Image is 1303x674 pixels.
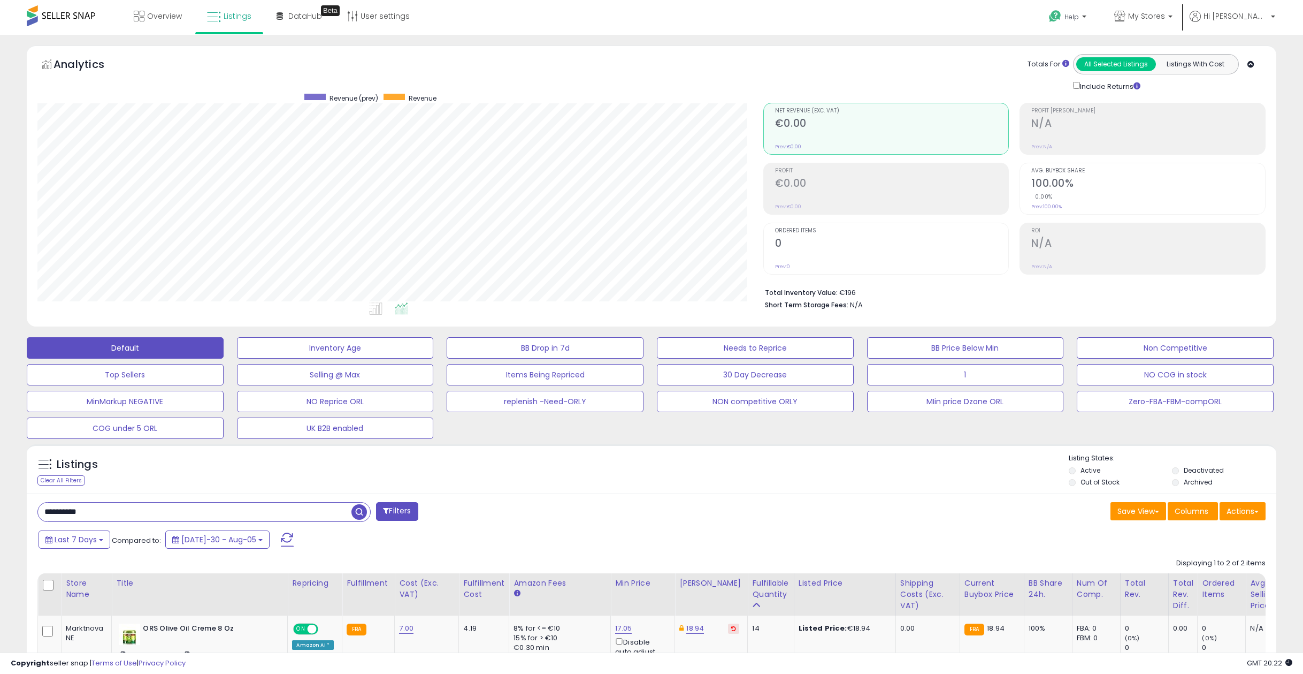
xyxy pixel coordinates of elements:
button: COG under 5 ORL [27,418,224,439]
div: €0.30 min [513,643,602,653]
span: [DATE]-30 - Aug-05 [181,534,256,545]
a: Privacy Policy [139,658,186,668]
span: Columns [1175,506,1208,517]
i: Get Help [1048,10,1062,23]
small: Prev: 0 [775,263,790,270]
div: 15% for > €10 [513,633,602,643]
small: 0.00% [1031,193,1053,201]
span: | SKU: EH-TGW6-BW8R [181,651,254,660]
button: MinMarkup NEGATIVE [27,391,224,412]
div: Include Returns [1065,80,1153,92]
div: 0.00 [900,624,952,633]
button: Top Sellers [27,364,224,385]
a: Hi [PERSON_NAME] [1190,11,1275,35]
button: NO COG in stock [1077,364,1274,385]
button: NO Reprice ORL [237,391,434,412]
button: UK B2B enabled [237,418,434,439]
div: Total Rev. Diff. [1173,578,1193,611]
button: replenish -Need-ORLY [447,391,643,412]
small: Prev: €0.00 [775,143,801,150]
button: Filters [376,502,418,521]
a: Terms of Use [91,658,137,668]
div: 8% for <= €10 [513,624,602,633]
div: Disable auto adjust min [615,636,666,667]
small: Amazon Fees. [513,589,520,599]
h2: €0.00 [775,117,1009,132]
span: Help [1064,12,1079,21]
h5: Analytics [53,57,125,74]
strong: Copyright [11,658,50,668]
div: Shipping Costs (Exc. VAT) [900,578,955,611]
a: Help [1040,2,1097,35]
div: Avg Selling Price [1250,578,1289,611]
div: Amazon Fees [513,578,606,589]
span: Profit [PERSON_NAME] [1031,108,1265,114]
span: Ordered Items [775,228,1009,234]
img: 414baOErxCL._SL40_.jpg [119,624,140,645]
span: Last 7 Days [55,534,97,545]
h2: N/A [1031,117,1265,132]
label: Deactivated [1184,466,1224,475]
button: BB Price Below Min [867,337,1064,359]
span: Avg. Buybox Share [1031,168,1265,174]
span: 2025-08-13 20:22 GMT [1247,658,1292,668]
small: FBA [347,624,366,635]
div: Cost (Exc. VAT) [399,578,454,600]
span: 18.94 [987,623,1005,633]
span: N/A [850,300,863,310]
small: Prev: N/A [1031,263,1052,270]
div: Displaying 1 to 2 of 2 items [1176,558,1266,569]
a: 17.05 [615,623,632,634]
label: Out of Stock [1080,478,1120,487]
div: Current Buybox Price [964,578,1020,600]
div: FBM: 0 [1077,633,1112,643]
li: €196 [765,285,1258,298]
button: All Selected Listings [1076,57,1156,71]
span: My Stores [1128,11,1165,21]
span: Revenue (prev) [329,94,378,103]
div: ASIN: [119,624,279,672]
button: 1 [867,364,1064,385]
span: Hi [PERSON_NAME] [1204,11,1268,21]
a: B004DUGSKE [141,651,180,660]
div: seller snap | | [11,658,186,669]
label: Archived [1184,478,1213,487]
div: N/A [1250,624,1285,633]
small: FBA [964,624,984,635]
div: Marktnova NE [66,624,103,643]
div: Num of Comp. [1077,578,1116,600]
div: 0.00 [1173,624,1190,633]
div: Repricing [292,578,338,589]
button: NON competitive ORLY [657,391,854,412]
div: Totals For [1028,59,1069,70]
div: 0 [1202,624,1245,633]
div: Fulfillment Cost [463,578,504,600]
small: Prev: N/A [1031,143,1052,150]
div: Tooltip anchor [321,5,340,16]
span: Profit [775,168,1009,174]
button: Non Competitive [1077,337,1274,359]
h2: 0 [775,237,1009,252]
button: Needs to Reprice [657,337,854,359]
div: [PERSON_NAME] [679,578,743,589]
button: Zero-FBA-FBM-compORL [1077,391,1274,412]
span: Net Revenue (Exc. VAT) [775,108,1009,114]
button: 30 Day Decrease [657,364,854,385]
button: Selling @ Max [237,364,434,385]
a: 7.00 [399,623,413,634]
div: Amazon AI * [292,640,334,650]
h2: 100.00% [1031,177,1265,192]
span: OFF [317,625,334,634]
div: Store Name [66,578,107,600]
small: Prev: 100.00% [1031,203,1062,210]
div: Fulfillment [347,578,390,589]
div: 100% [1029,624,1064,633]
div: Min Price [615,578,670,589]
b: Total Inventory Value: [765,288,838,297]
div: Ordered Items [1202,578,1241,600]
small: (0%) [1202,634,1217,642]
span: Revenue [409,94,436,103]
span: Overview [147,11,182,21]
small: (0%) [1125,634,1140,642]
h5: Listings [57,457,98,472]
